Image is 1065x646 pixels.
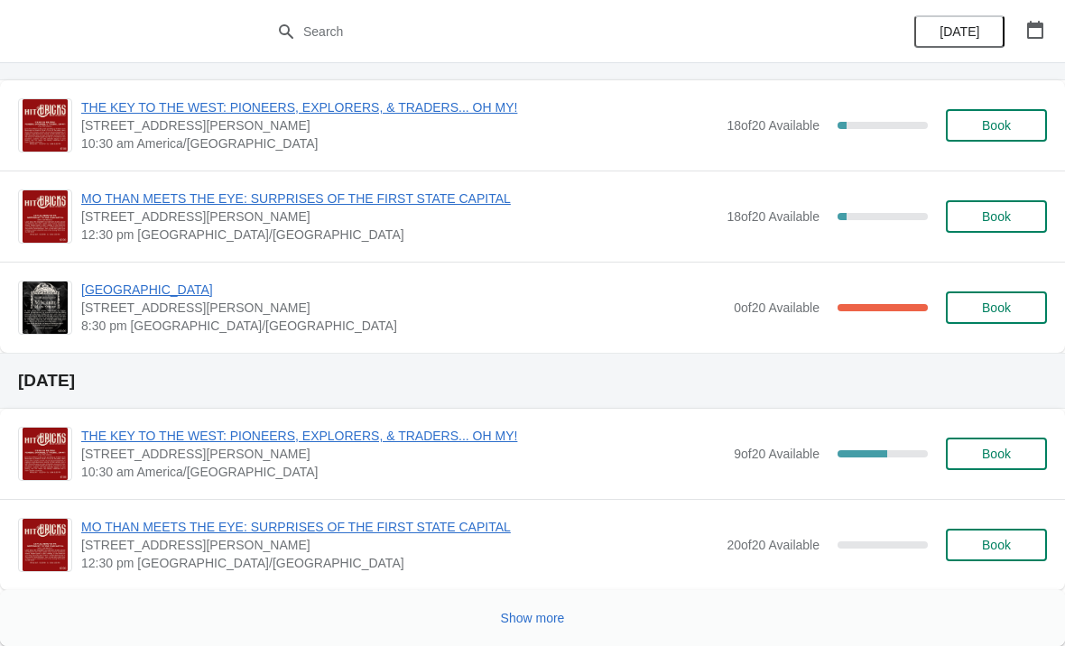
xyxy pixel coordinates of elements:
[946,109,1047,142] button: Book
[23,190,67,243] img: MO THAN MEETS THE EYE: SURPRISES OF THE FIRST STATE CAPITAL | 230 South Main Street, Saint Charle...
[81,98,718,116] span: THE KEY TO THE WEST: PIONEERS, EXPLORERS, & TRADERS... OH MY!
[81,317,725,335] span: 8:30 pm [GEOGRAPHIC_DATA]/[GEOGRAPHIC_DATA]
[727,209,820,224] span: 18 of 20 Available
[982,300,1011,315] span: Book
[494,602,572,634] button: Show more
[982,209,1011,224] span: Book
[734,447,820,461] span: 9 of 20 Available
[81,445,725,463] span: [STREET_ADDRESS][PERSON_NAME]
[81,554,718,572] span: 12:30 pm [GEOGRAPHIC_DATA]/[GEOGRAPHIC_DATA]
[81,116,718,134] span: [STREET_ADDRESS][PERSON_NAME]
[81,134,718,152] span: 10:30 am America/[GEOGRAPHIC_DATA]
[734,300,820,315] span: 0 of 20 Available
[946,291,1047,324] button: Book
[18,372,1047,390] h2: [DATE]
[81,226,718,244] span: 12:30 pm [GEOGRAPHIC_DATA]/[GEOGRAPHIC_DATA]
[81,427,725,445] span: THE KEY TO THE WEST: PIONEERS, EXPLORERS, & TRADERS... OH MY!
[23,519,67,571] img: MO THAN MEETS THE EYE: SURPRISES OF THE FIRST STATE CAPITAL | 230 South Main Street, Saint Charle...
[982,118,1011,133] span: Book
[81,208,718,226] span: [STREET_ADDRESS][PERSON_NAME]
[81,536,718,554] span: [STREET_ADDRESS][PERSON_NAME]
[81,299,725,317] span: [STREET_ADDRESS][PERSON_NAME]
[302,15,799,48] input: Search
[81,463,725,481] span: 10:30 am America/[GEOGRAPHIC_DATA]
[946,438,1047,470] button: Book
[946,200,1047,233] button: Book
[946,529,1047,561] button: Book
[23,428,67,480] img: THE KEY TO THE WEST: PIONEERS, EXPLORERS, & TRADERS... OH MY! | 230 South Main Street, Saint Char...
[982,538,1011,552] span: Book
[81,189,718,208] span: MO THAN MEETS THE EYE: SURPRISES OF THE FIRST STATE CAPITAL
[81,518,718,536] span: MO THAN MEETS THE EYE: SURPRISES OF THE FIRST STATE CAPITAL
[982,447,1011,461] span: Book
[23,281,67,334] img: MACABRE MAIN STREET | 230 South Main Street, Saint Charles, MO, USA | 8:30 pm America/Chicago
[501,611,565,625] span: Show more
[23,99,67,152] img: THE KEY TO THE WEST: PIONEERS, EXPLORERS, & TRADERS... OH MY! | 230 South Main Street, Saint Char...
[914,15,1005,48] button: [DATE]
[940,24,979,39] span: [DATE]
[81,281,725,299] span: [GEOGRAPHIC_DATA]
[727,118,820,133] span: 18 of 20 Available
[727,538,820,552] span: 20 of 20 Available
